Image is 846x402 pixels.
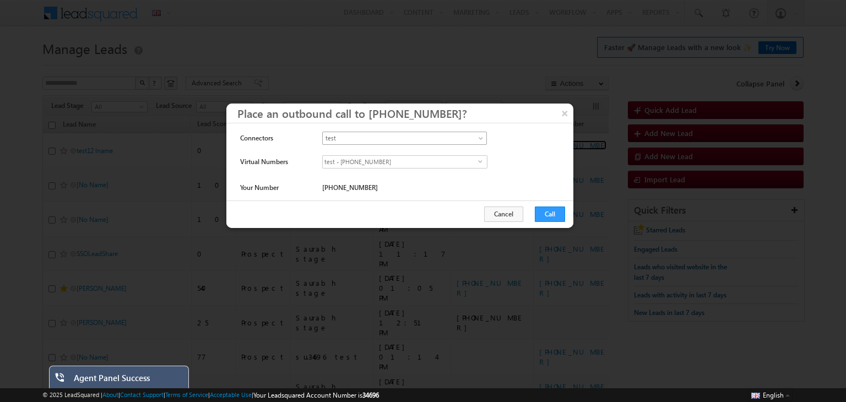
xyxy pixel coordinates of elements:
button: × [556,104,574,123]
a: About [102,391,118,398]
a: Acceptable Use [210,391,252,398]
div: Agent Panel Success [74,373,181,388]
span: test - [PHONE_NUMBER] [323,156,478,168]
button: Call [535,207,565,222]
span: [PHONE_NUMBER] [322,183,378,193]
span: 34696 [362,391,379,399]
span: Virtual Numbers [240,157,288,167]
span: Your Number [240,183,279,193]
button: Cancel [484,207,523,222]
span: select [478,159,487,164]
span: English [763,391,784,399]
span: Your Leadsquared Account Number is [253,391,379,399]
a: Terms of Service [165,391,208,398]
a: Contact Support [120,391,164,398]
span: Connectors [240,133,273,143]
a: test [322,132,487,145]
span: test [323,133,467,143]
button: English [749,388,793,401]
h3: Place an outbound call to [PHONE_NUMBER]? [237,104,573,123]
span: © 2025 LeadSquared | | | | | [42,390,379,400]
